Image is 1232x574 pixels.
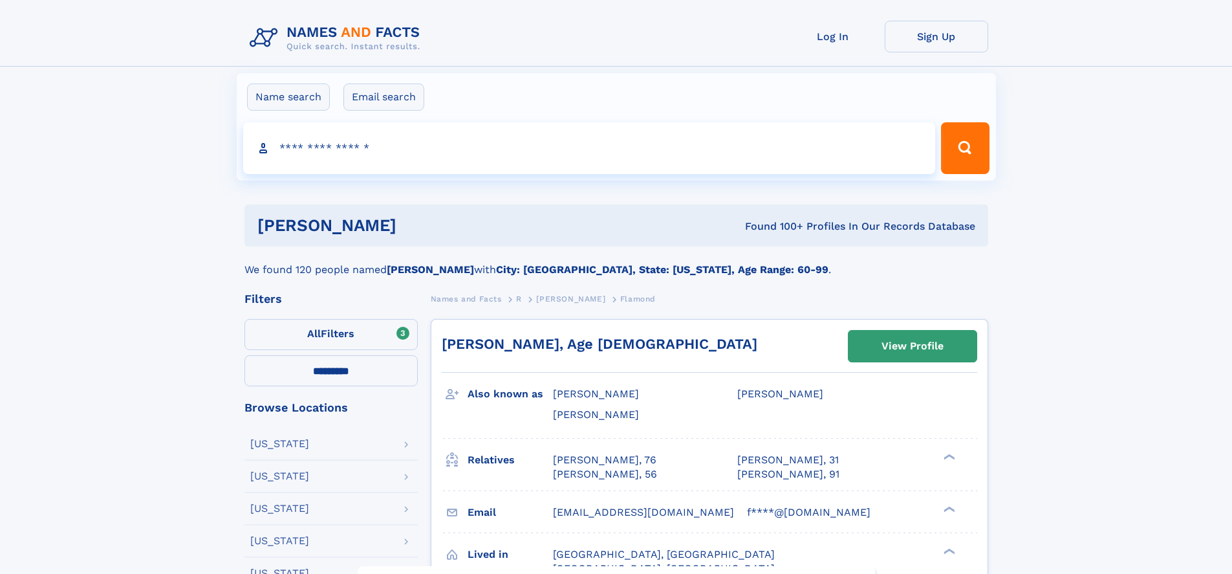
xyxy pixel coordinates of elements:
span: [PERSON_NAME] [737,388,823,400]
a: [PERSON_NAME], 56 [553,467,657,481]
label: Name search [247,83,330,111]
h3: Lived in [468,544,553,566]
div: ❯ [940,452,956,461]
div: Found 100+ Profiles In Our Records Database [570,219,975,234]
b: City: [GEOGRAPHIC_DATA], State: [US_STATE], Age Range: 60-99 [496,263,828,276]
div: [US_STATE] [250,536,309,546]
div: View Profile [881,331,944,361]
span: [GEOGRAPHIC_DATA], [GEOGRAPHIC_DATA] [553,548,775,560]
a: [PERSON_NAME], 91 [737,467,839,481]
div: Browse Locations [244,402,418,414]
span: [PERSON_NAME] [553,408,639,421]
input: search input [243,122,936,174]
div: ❯ [940,547,956,555]
h3: Email [468,502,553,524]
a: Log In [781,21,885,52]
button: Search Button [941,122,989,174]
a: [PERSON_NAME], 31 [737,453,839,467]
div: [US_STATE] [250,439,309,449]
img: Logo Names and Facts [244,21,431,56]
div: Filters [244,293,418,305]
span: [PERSON_NAME] [553,388,639,400]
a: Names and Facts [431,291,502,307]
a: Sign Up [885,21,988,52]
div: We found 120 people named with . [244,247,988,278]
span: R [516,294,522,304]
span: All [307,327,321,340]
a: [PERSON_NAME], Age [DEMOGRAPHIC_DATA] [442,336,757,352]
span: Flamond [620,294,656,304]
a: View Profile [848,331,977,362]
a: [PERSON_NAME], 76 [553,453,656,467]
h3: Relatives [468,449,553,471]
a: R [516,291,522,307]
b: [PERSON_NAME] [387,263,474,276]
span: [EMAIL_ADDRESS][DOMAIN_NAME] [553,506,734,518]
h3: Also known as [468,383,553,405]
div: [US_STATE] [250,503,309,514]
label: Email search [343,83,424,111]
div: ❯ [940,505,956,513]
span: [PERSON_NAME] [536,294,605,304]
label: Filters [244,319,418,350]
a: [PERSON_NAME] [536,291,605,307]
div: [US_STATE] [250,471,309,481]
h1: [PERSON_NAME] [257,217,571,234]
